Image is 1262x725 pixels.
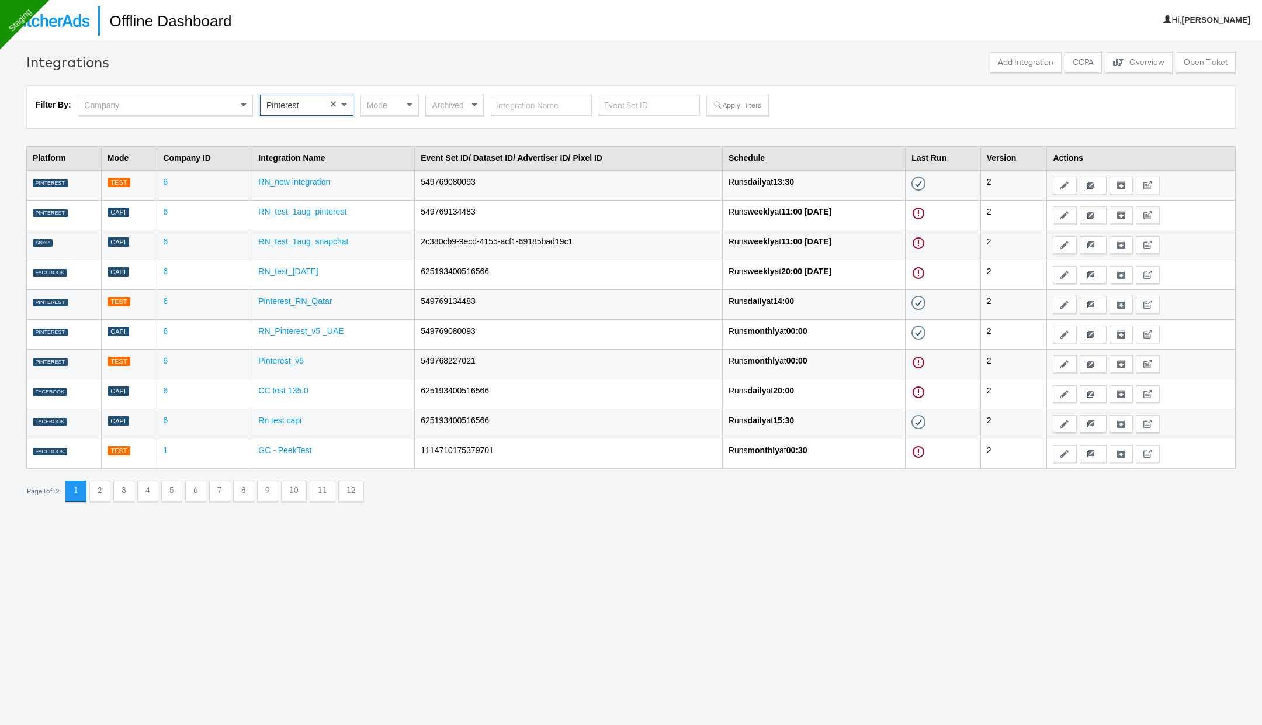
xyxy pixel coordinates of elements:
[108,386,129,396] div: Capi
[258,296,332,306] a: Pinterest_RN_Qatar
[980,439,1047,468] td: 2
[1047,146,1236,170] th: Actions
[1105,52,1173,73] button: Overview
[781,267,802,276] strong: 20:00
[980,200,1047,230] td: 2
[78,95,252,115] div: Company
[209,481,230,502] button: 7
[786,356,807,365] strong: 00:00
[773,386,794,395] strong: 20:00
[338,481,364,502] button: 12
[415,319,723,349] td: 549769080093
[252,146,415,170] th: Integration Name
[163,267,168,276] a: 6
[108,178,130,188] div: Test
[1176,52,1236,73] button: Open Ticket
[258,446,311,455] a: GC - PeekTest
[748,356,779,365] strong: monthly
[33,448,67,456] div: FACEBOOK
[108,267,129,277] div: Capi
[26,52,109,72] div: Integrations
[310,481,335,502] button: 11
[163,296,168,306] a: 6
[108,297,130,307] div: Test
[108,327,129,337] div: Capi
[748,177,767,187] strong: daily
[258,356,304,365] a: Pinterest_v5
[805,267,831,276] strong: [DATE]
[415,170,723,200] td: 549769080093
[257,481,278,502] button: 9
[805,207,831,216] strong: [DATE]
[33,239,53,247] div: SNAP
[33,418,67,426] div: FACEBOOK
[1065,52,1102,73] button: CCPA
[1182,15,1250,25] b: [PERSON_NAME]
[722,379,905,409] td: Runs at
[722,409,905,439] td: Runs at
[266,101,299,110] span: Pinterest
[990,52,1062,76] a: Add Integration
[163,446,168,455] a: 1
[748,386,767,395] strong: daily
[980,146,1047,170] th: Version
[980,260,1047,289] td: 2
[773,416,794,425] strong: 15:30
[33,329,68,337] div: PINTEREST
[415,349,723,379] td: 549768227021
[258,267,318,276] a: RN_test_[DATE]
[990,52,1062,73] button: Add Integration
[748,237,775,246] strong: weekly
[258,386,308,395] a: CC test 135.0
[108,208,129,217] div: Capi
[1176,52,1236,76] a: Open Ticket
[722,200,905,230] td: Runs at
[163,416,168,425] a: 6
[1065,52,1102,76] a: CCPA
[65,481,86,502] button: 1
[108,357,130,367] div: Test
[722,349,905,379] td: Runs at
[748,446,779,455] strong: monthly
[599,95,700,116] input: Event Set ID
[26,487,60,495] div: Page 1 of 12
[415,289,723,319] td: 549769134483
[9,14,89,27] img: StitcherAds
[281,481,307,502] button: 10
[415,260,723,289] td: 625193400516566
[980,230,1047,260] td: 2
[415,146,723,170] th: Event Set ID/ Dataset ID/ Advertiser ID/ Pixel ID
[89,481,110,502] button: 2
[113,481,134,502] button: 3
[108,446,130,456] div: Test
[781,237,802,246] strong: 11:00
[748,267,775,276] strong: weekly
[361,95,418,115] div: Mode
[27,146,102,170] th: Platform
[415,230,723,260] td: 2c380cb9-9ecd-4155-acf1-69185bad19c1
[163,356,168,365] a: 6
[722,319,905,349] td: Runs at
[980,170,1047,200] td: 2
[415,409,723,439] td: 625193400516566
[163,177,168,187] a: 6
[906,146,980,170] th: Last Run
[33,358,68,367] div: PINTEREST
[108,416,129,426] div: Capi
[722,289,905,319] td: Runs at
[415,439,723,468] td: 1114710175379701
[258,177,330,187] a: RN_new integration
[98,6,231,36] h1: Offline Dashboard
[258,416,301,425] a: Rn test capi
[415,379,723,409] td: 625193400516566
[33,209,68,217] div: PINTEREST
[786,446,807,455] strong: 00:30
[722,439,905,468] td: Runs at
[163,386,168,395] a: 6
[773,177,794,187] strong: 13:30
[233,481,254,502] button: 8
[163,326,168,336] a: 6
[786,326,807,336] strong: 00:00
[781,207,802,216] strong: 11:00
[33,299,68,307] div: PINTEREST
